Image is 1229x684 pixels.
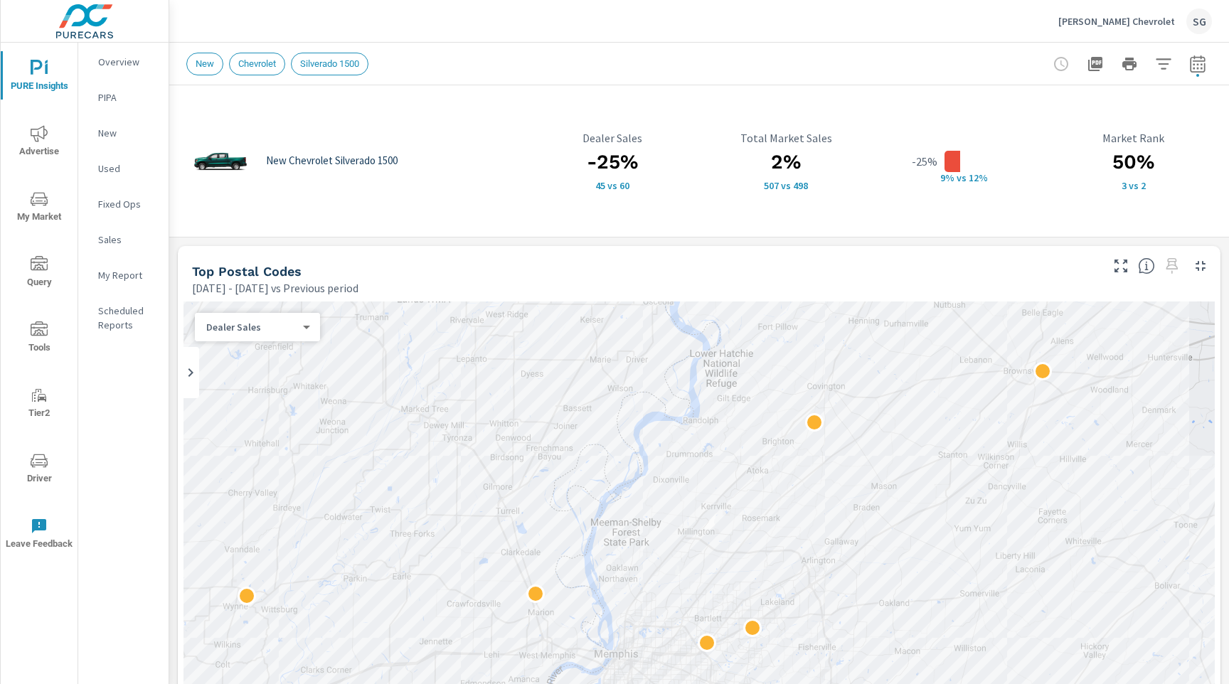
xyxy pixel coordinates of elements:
[1189,255,1212,277] button: Minimize Widget
[5,387,73,422] span: Tier2
[1055,132,1212,144] p: Market Rank
[1110,255,1132,277] button: Make Fullscreen
[78,193,169,215] div: Fixed Ops
[98,233,157,247] p: Sales
[98,90,157,105] p: PIPA
[1161,255,1183,277] span: Select a preset date range to save this widget
[98,126,157,140] p: New
[1115,50,1144,78] button: Print Report
[5,191,73,225] span: My Market
[292,58,368,69] span: Silverado 1500
[98,197,157,211] p: Fixed Ops
[1,43,78,566] div: nav menu
[195,321,309,334] div: Dealer Sales
[230,58,284,69] span: Chevrolet
[78,229,169,250] div: Sales
[534,150,691,174] h3: -25%
[1058,15,1175,28] p: [PERSON_NAME] Chevrolet
[5,321,73,356] span: Tools
[925,171,962,183] p: 9% v
[78,264,169,286] div: My Report
[534,132,691,144] p: Dealer Sales
[98,268,157,282] p: My Report
[98,161,157,176] p: Used
[192,140,249,183] img: glamour
[1138,257,1155,274] span: Find the biggest opportunities in your market for your inventory. Understand by postal code where...
[5,256,73,291] span: Query
[78,87,169,108] div: PIPA
[192,264,302,279] h5: Top Postal Codes
[708,132,864,144] p: Total Market Sales
[266,154,398,167] p: New Chevrolet Silverado 1500
[962,171,996,183] p: s 12%
[78,122,169,144] div: New
[78,300,169,336] div: Scheduled Reports
[708,150,864,174] h3: 2%
[1081,50,1110,78] button: "Export Report to PDF"
[78,158,169,179] div: Used
[187,58,223,69] span: New
[5,125,73,160] span: Advertise
[5,452,73,487] span: Driver
[708,180,864,191] p: 507 vs 498
[1149,50,1178,78] button: Apply Filters
[1186,9,1212,34] div: SG
[1055,150,1212,174] h3: 50%
[98,304,157,332] p: Scheduled Reports
[1055,180,1212,191] p: 3 vs 2
[192,279,358,296] p: [DATE] - [DATE] vs Previous period
[534,180,691,191] p: 45 vs 60
[5,60,73,95] span: PURE Insights
[5,518,73,552] span: Leave Feedback
[206,321,297,333] p: Dealer Sales
[78,51,169,73] div: Overview
[98,55,157,69] p: Overview
[912,153,937,170] p: -25%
